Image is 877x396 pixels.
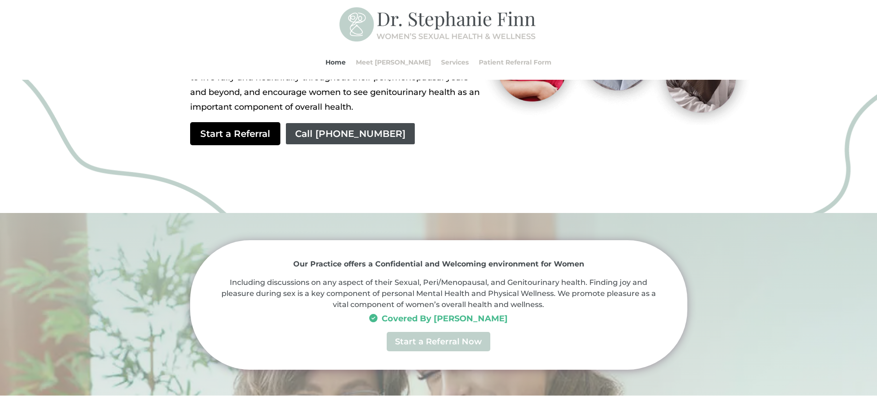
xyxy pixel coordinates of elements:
a: Start a Referral [190,122,280,145]
a: Call [PHONE_NUMBER] [285,122,416,145]
p: Including discussions on any aspect of their Sexual, Peri/Menopausal, and Genitourinary health. F... [218,277,660,310]
a: Meet [PERSON_NAME] [356,45,431,80]
a: Services [441,45,469,80]
a: Patient Referral Form [479,45,552,80]
a: Home [325,45,346,80]
h3: Covered By [PERSON_NAME] [218,310,660,327]
strong: Our Practice offers a Confidential and Welcoming environment for Women [293,260,584,268]
a: Start a Referral Now [387,332,490,351]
